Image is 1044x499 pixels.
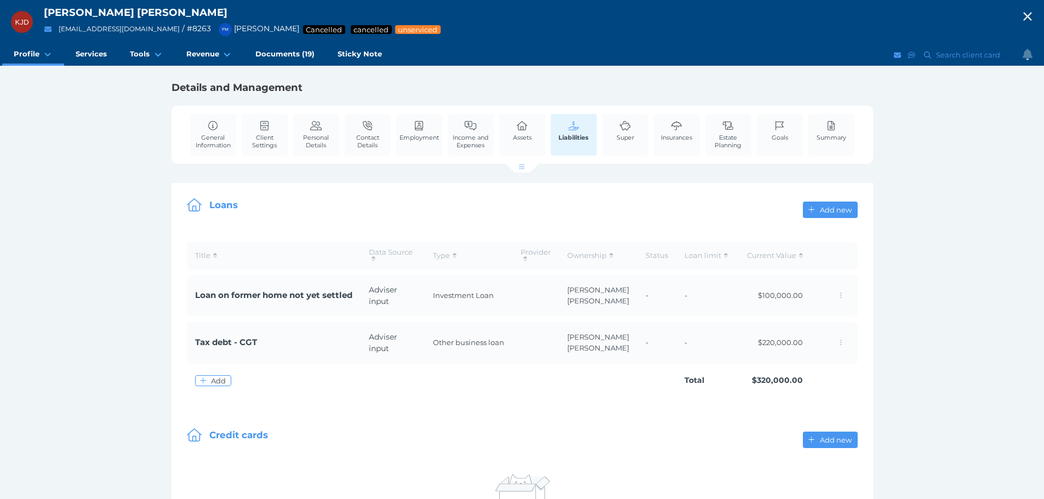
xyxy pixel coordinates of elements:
span: [PERSON_NAME] [PERSON_NAME] [44,6,227,19]
th: Data Source [361,242,425,269]
span: Add new [817,435,856,444]
a: Client Settings [242,114,288,155]
span: Search client card [934,50,1005,59]
span: Revenue [186,49,219,59]
a: General Information [190,114,236,155]
span: Tax debt - CGT [195,336,352,349]
span: Estate Planning [708,134,749,149]
button: Add new [803,432,858,448]
span: Assets [513,134,532,141]
span: - [684,291,687,300]
button: Search client card [919,48,1006,62]
span: Credit cards [209,429,268,440]
span: Income and Expenses [450,134,491,149]
span: Investment Loan [433,290,504,301]
div: Kevin John Duffy [11,11,33,33]
span: Other business loan [433,337,504,348]
span: $320,000.00 [752,375,803,385]
th: Status [637,242,676,269]
span: PM [222,27,229,32]
th: Title [187,242,361,269]
span: [PERSON_NAME] [PERSON_NAME] [567,332,629,352]
span: Tools [130,49,150,59]
span: Personal Details [296,134,336,149]
span: Sticky Note [338,49,382,59]
a: Revenue [175,44,244,66]
button: SMS [906,48,917,62]
div: Peter McDonald [219,23,232,36]
a: Estate Planning [705,114,751,155]
span: Super [617,134,634,141]
a: Super [614,114,637,147]
span: Adviser input [369,332,397,353]
a: Assets [510,114,534,147]
span: - [646,290,648,300]
span: Liabilities [554,134,594,141]
span: Advice status: No review during service period [397,25,438,34]
span: [PERSON_NAME] [PERSON_NAME] [567,285,629,305]
a: [EMAIL_ADDRESS][DOMAIN_NAME] [59,25,180,33]
span: Adviser input [369,285,397,306]
span: $220,000.00 [758,338,803,347]
th: Current Value [738,242,811,269]
a: Insurances [658,114,695,147]
span: Services [76,49,107,59]
span: Client Settings [244,134,285,149]
th: Ownership [559,242,637,269]
span: Service package status: Cancelled before agreement end date [353,25,390,34]
a: Employment [397,114,442,147]
span: Documents (19) [255,49,315,59]
span: Profile [14,49,39,59]
a: Personal Details [293,114,339,155]
a: Profile [2,44,64,66]
th: Loan limit [676,242,738,269]
a: Summary [814,114,849,147]
span: [PERSON_NAME] [213,24,299,33]
a: Goals [769,114,791,147]
a: Income and Expenses [448,114,494,155]
button: Email [41,22,55,36]
span: Add new [817,205,856,214]
span: Loans [209,199,238,210]
span: Insurances [661,134,692,141]
span: General Information [193,134,233,149]
th: Provider [512,242,559,269]
span: Total [684,375,704,385]
button: Add new [803,202,858,218]
span: - [646,337,648,347]
span: $100,000.00 [758,291,803,300]
span: - [684,338,687,347]
h1: Details and Management [172,81,873,94]
th: Type [425,242,512,269]
span: / # 8263 [182,24,211,33]
a: Documents (19) [244,44,326,66]
span: Add [209,376,231,385]
a: Services [64,44,118,66]
button: Add [195,375,231,386]
span: Summary [817,134,846,141]
span: Cancelled [305,25,343,34]
span: Contact Details [347,134,388,149]
span: Loan on former home not yet settled [195,289,352,302]
span: Employment [400,134,439,141]
span: Goals [772,134,788,141]
a: Liabilities [551,114,597,156]
button: Email [892,48,903,62]
a: Contact Details [345,114,391,155]
span: KJD [15,18,28,26]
